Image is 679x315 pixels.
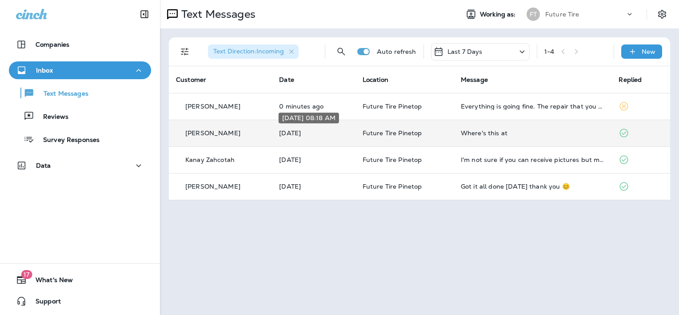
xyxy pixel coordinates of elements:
button: Reviews [9,107,151,125]
p: Future Tire [545,11,579,18]
p: Survey Responses [34,136,100,145]
p: Auto refresh [377,48,416,55]
div: I'm not sure if you can receive pictures but my engine light came on and this is what O'Reilly's ... [461,156,605,163]
span: Text Direction : Incoming [213,47,284,55]
button: Support [9,292,151,310]
span: Support [27,298,61,308]
p: Kanay Zahcotah [185,156,235,163]
p: Reviews [34,113,68,121]
p: Aug 25, 2025 08:18 AM [279,129,348,137]
div: [DATE] 08:18 AM [279,113,339,123]
button: Settings [654,6,670,22]
p: Text Messages [35,90,88,98]
span: Future Tire Pinetop [363,129,422,137]
p: [PERSON_NAME] [185,103,240,110]
div: Text Direction:Incoming [208,44,299,59]
button: Companies [9,36,151,53]
button: Inbox [9,61,151,79]
span: Location [363,76,388,84]
p: Text Messages [178,8,256,21]
p: New [642,48,655,55]
span: Message [461,76,488,84]
p: [PERSON_NAME] [185,129,240,137]
button: Text Messages [9,84,151,102]
span: Replied [619,76,642,84]
div: Where's this at [461,129,605,137]
button: Filters [176,43,194,61]
button: Data [9,157,151,174]
button: 17What's New [9,271,151,289]
span: Customer [176,76,206,84]
button: Search Messages [332,43,350,61]
button: Collapse Sidebar [132,5,157,23]
span: Future Tire Pinetop [363,156,422,164]
p: Aug 20, 2025 05:07 PM [279,156,348,163]
button: Survey Responses [9,130,151,149]
div: Got it all done today thank you 😊 [461,183,605,190]
p: Last 7 Days [447,48,483,55]
span: What's New [27,276,73,287]
div: 1 - 4 [544,48,554,55]
p: Inbox [36,67,53,74]
p: Aug 26, 2025 09:16 AM [279,103,348,110]
p: Aug 20, 2025 03:33 PM [279,183,348,190]
div: FT [527,8,540,21]
span: Date [279,76,294,84]
div: Everything is going fine. The repair that you performed is still going strong. Thank you. [461,103,605,110]
p: Companies [36,41,69,48]
span: Future Tire Pinetop [363,102,422,110]
p: Data [36,162,51,169]
p: [PERSON_NAME] [185,183,240,190]
span: Future Tire Pinetop [363,182,422,190]
span: 17 [21,270,32,279]
span: Working as: [480,11,518,18]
